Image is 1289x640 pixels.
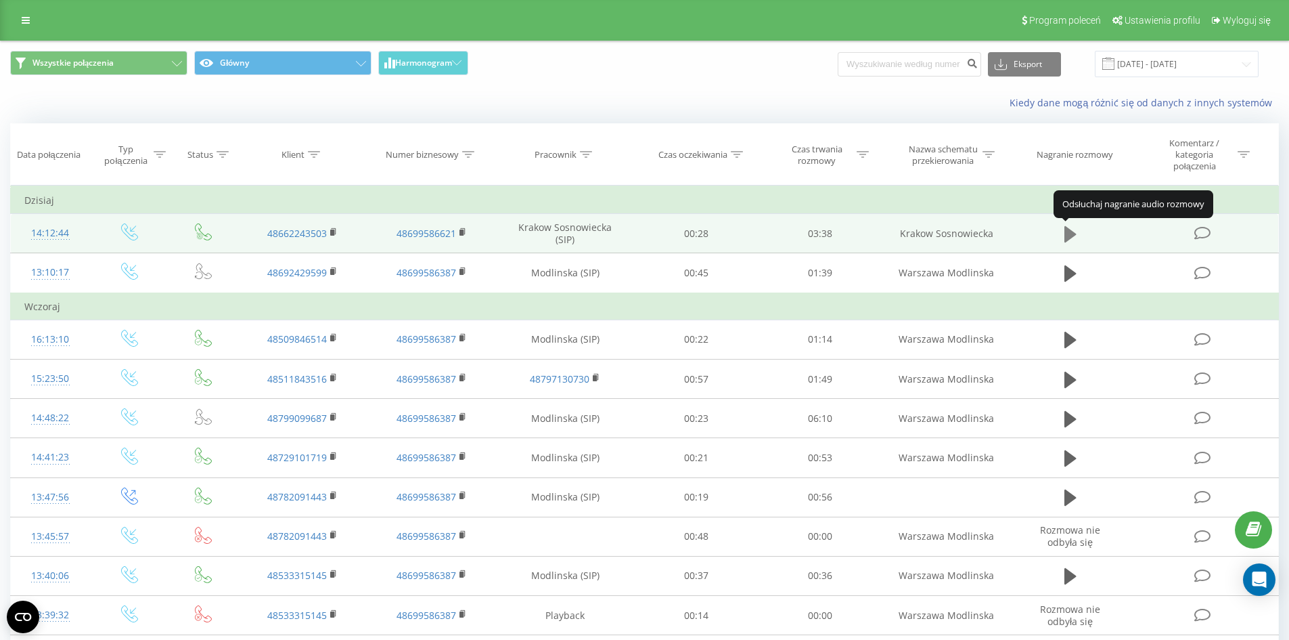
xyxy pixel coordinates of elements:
[759,399,882,438] td: 06:10
[882,399,1010,438] td: Warszawa Modlinska
[24,602,76,628] div: 13:39:32
[759,438,882,477] td: 00:53
[1243,563,1275,596] div: Open Intercom Messenger
[882,438,1010,477] td: Warszawa Modlinska
[267,227,327,240] a: 48662243503
[32,58,114,68] span: Wszystkie połączenia
[24,326,76,353] div: 16:13:10
[101,144,150,167] div: Typ połączenia
[397,412,456,425] a: 48699586387
[397,451,456,464] a: 48699586387
[635,214,759,253] td: 00:28
[24,220,76,247] div: 14:12:44
[397,227,456,240] a: 48699586621
[397,609,456,622] a: 48699586387
[17,149,81,161] div: Data połączenia
[267,266,327,279] a: 48692429599
[386,149,459,161] div: Numer biznesowy
[1029,15,1101,26] span: Program poleceń
[397,569,456,582] a: 48699586387
[759,214,882,253] td: 03:38
[838,52,981,77] input: Wyszukiwanie według numeru
[882,517,1010,556] td: Warszawa Modlinska
[11,293,1279,320] td: Wczoraj
[635,438,759,477] td: 00:21
[378,51,468,75] button: Harmonogram
[882,556,1010,595] td: Warszawa Modlinska
[11,187,1279,214] td: Dzisiaj
[267,490,327,503] a: 48782091443
[24,405,76,431] div: 14:48:22
[10,51,187,75] button: Wszystkie połączenia
[882,253,1010,293] td: Warszawa Modlinska
[635,320,759,359] td: 00:22
[759,556,882,595] td: 00:36
[535,149,576,161] div: Pracownik
[759,360,882,399] td: 01:49
[635,556,759,595] td: 00:37
[24,444,76,471] div: 14:41:23
[267,372,327,385] a: 48511843516
[907,144,979,167] div: Nazwa schematu przekierowania
[397,490,456,503] a: 48699586387
[635,596,759,635] td: 00:14
[397,372,456,385] a: 48699586387
[1155,137,1234,172] div: Komentarz / kategoria połączenia
[882,214,1010,253] td: Krakow Sosnowiecka
[267,333,327,345] a: 48509846514
[194,51,371,75] button: Główny
[267,609,327,622] a: 48533315145
[1054,190,1213,217] div: Odsłuchaj nagranie audio rozmowy
[1040,603,1100,628] span: Rozmowa nie odbyła się
[781,144,853,167] div: Czas trwania rozmowy
[496,556,635,595] td: Modlinska (SIP)
[635,517,759,556] td: 00:48
[1037,149,1113,161] div: Nagranie rozmowy
[635,477,759,517] td: 00:19
[635,253,759,293] td: 00:45
[7,601,39,633] button: Open CMP widget
[759,477,882,517] td: 00:56
[397,530,456,542] a: 48699586387
[24,563,76,589] div: 13:40:06
[882,596,1010,635] td: Warszawa Modlinska
[759,320,882,359] td: 01:14
[397,266,456,279] a: 48699586387
[267,569,327,582] a: 48533315145
[1010,96,1279,109] a: Kiedy dane mogą różnić się od danych z innych systemów
[1223,15,1271,26] span: Wyloguj się
[187,149,213,161] div: Status
[496,596,635,635] td: Playback
[24,524,76,550] div: 13:45:57
[759,253,882,293] td: 01:39
[24,366,76,392] div: 15:23:50
[24,259,76,286] div: 13:10:17
[281,149,304,161] div: Klient
[882,360,1010,399] td: Warszawa Modlinska
[496,399,635,438] td: Modlinska (SIP)
[397,333,456,345] a: 48699586387
[267,451,327,464] a: 48729101719
[267,412,327,425] a: 48799099687
[395,58,452,68] span: Harmonogram
[496,438,635,477] td: Modlinska (SIP)
[988,52,1061,77] button: Eksport
[759,596,882,635] td: 00:00
[635,399,759,438] td: 00:23
[658,149,727,161] div: Czas oczekiwania
[267,530,327,542] a: 48782091443
[759,517,882,556] td: 00:00
[1125,15,1200,26] span: Ustawienia profilu
[496,320,635,359] td: Modlinska (SIP)
[496,214,635,253] td: Krakow Sosnowiecka (SIP)
[530,372,589,385] a: 48797130730
[635,360,759,399] td: 00:57
[882,320,1010,359] td: Warszawa Modlinska
[1040,524,1100,549] span: Rozmowa nie odbyła się
[496,253,635,293] td: Modlinska (SIP)
[24,484,76,511] div: 13:47:56
[496,477,635,517] td: Modlinska (SIP)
